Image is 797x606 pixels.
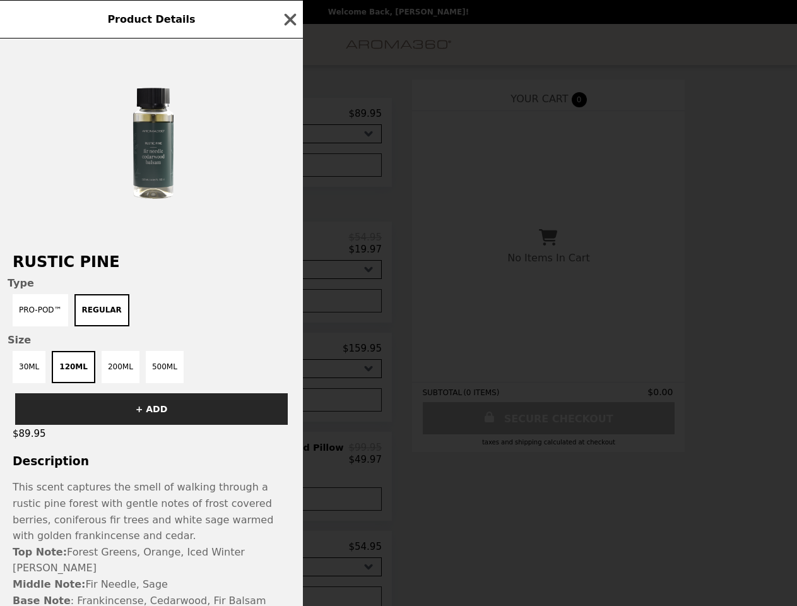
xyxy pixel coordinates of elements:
[52,351,95,383] button: 120mL
[102,351,139,383] button: 200mL
[13,578,86,590] strong: Middle Note:
[8,277,295,289] span: Type
[74,294,129,326] button: Regular
[13,294,68,326] button: Pro-Pod™
[13,546,67,558] strong: Top Note:
[13,351,45,383] button: 30mL
[8,334,295,346] span: Size
[15,393,288,425] button: + ADD
[107,13,195,25] span: Product Details
[146,351,184,383] button: 500mL
[13,479,290,544] p: This scent captures the smell of walking through a rustic pine forest with gentle notes of frost ...
[57,51,246,241] img: Regular / 120mL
